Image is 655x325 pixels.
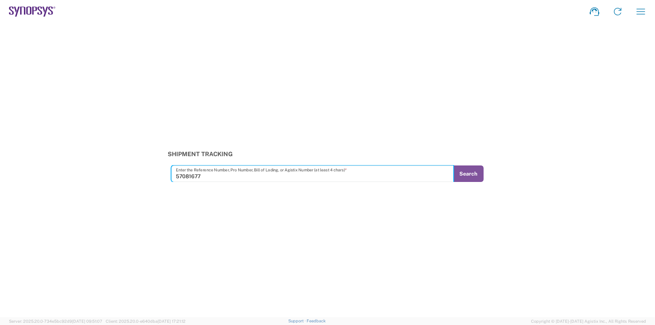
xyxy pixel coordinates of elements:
span: Copyright © [DATE]-[DATE] Agistix Inc., All Rights Reserved [531,318,646,325]
button: Search [453,165,484,182]
span: Server: 2025.20.0-734e5bc92d9 [9,319,102,324]
h3: Shipment Tracking [168,151,487,158]
span: [DATE] 17:21:12 [158,319,186,324]
span: Client: 2025.20.0-e640dba [106,319,186,324]
a: Feedback [307,319,326,323]
span: [DATE] 09:51:07 [72,319,102,324]
a: Support [288,319,307,323]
